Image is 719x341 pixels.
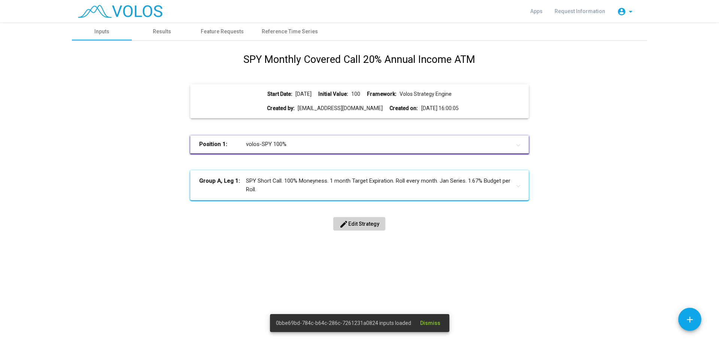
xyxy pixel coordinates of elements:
b: Group A, Leg 1: [199,177,246,194]
mat-icon: arrow_drop_down [626,7,635,16]
mat-expansion-panel-header: Group A, Leg 1:SPY Short Call. 100% Moneyness. 1 month Target Expiration. Roll every month. Jan S... [190,170,528,200]
mat-panel-title: volos-SPY 100% [199,140,510,149]
a: Request Information [549,4,611,18]
h1: SPY Monthly Covered Call 20% Annual Income ATM [243,52,475,67]
div: [DATE] 100 Volos Strategy Engine [196,90,522,98]
span: Edit Strategy [339,221,379,227]
b: Framework: [367,90,397,98]
div: Reference Time Series [262,28,318,36]
mat-icon: edit [339,220,348,229]
span: 0bbe69bd-784c-b64c-286c-7261231a0824 inputs loaded [276,319,411,327]
button: Dismiss [414,316,446,330]
button: Edit Strategy [333,217,385,231]
button: Add icon [678,308,701,331]
div: Inputs [94,28,109,36]
b: Created on: [389,104,418,112]
span: Dismiss [420,320,440,326]
mat-panel-title: SPY Short Call. 100% Moneyness. 1 month Target Expiration. Roll every month. Jan Series. 1.67% Bu... [199,177,510,194]
span: Request Information [555,8,605,14]
mat-icon: add [685,315,695,325]
div: Feature Requests [201,28,244,36]
span: Apps [530,8,543,14]
b: Created by: [267,104,295,112]
mat-expansion-panel-header: Position 1:volos-SPY 100% [190,136,528,153]
div: Results [153,28,171,36]
b: Initial Value: [318,90,348,98]
mat-icon: account_circle [617,7,626,16]
b: Position 1: [199,140,246,149]
b: Start Date: [267,90,292,98]
a: Apps [524,4,549,18]
div: [EMAIL_ADDRESS][DOMAIN_NAME] [DATE] 16:00:05 [196,104,522,112]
